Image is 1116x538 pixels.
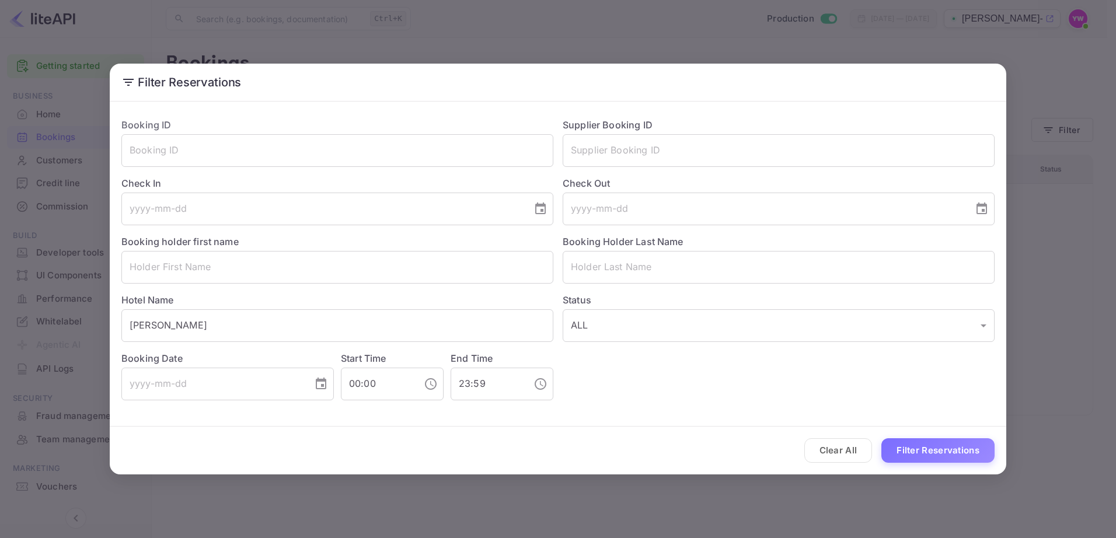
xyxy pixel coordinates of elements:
[121,176,553,190] label: Check In
[563,193,965,225] input: yyyy-mm-dd
[121,368,305,400] input: yyyy-mm-dd
[804,438,873,463] button: Clear All
[121,309,553,342] input: Hotel Name
[121,236,239,247] label: Booking holder first name
[881,438,995,463] button: Filter Reservations
[121,351,334,365] label: Booking Date
[563,251,995,284] input: Holder Last Name
[309,372,333,396] button: Choose date
[121,119,172,131] label: Booking ID
[121,134,553,167] input: Booking ID
[121,294,174,306] label: Hotel Name
[121,193,524,225] input: yyyy-mm-dd
[563,119,653,131] label: Supplier Booking ID
[419,372,442,396] button: Choose time, selected time is 12:00 AM
[529,372,552,396] button: Choose time, selected time is 11:59 PM
[563,309,995,342] div: ALL
[563,236,683,247] label: Booking Holder Last Name
[529,197,552,221] button: Choose date
[563,293,995,307] label: Status
[341,352,386,364] label: Start Time
[110,64,1006,101] h2: Filter Reservations
[563,134,995,167] input: Supplier Booking ID
[563,176,995,190] label: Check Out
[121,251,553,284] input: Holder First Name
[970,197,993,221] button: Choose date
[341,368,414,400] input: hh:mm
[451,368,524,400] input: hh:mm
[451,352,493,364] label: End Time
